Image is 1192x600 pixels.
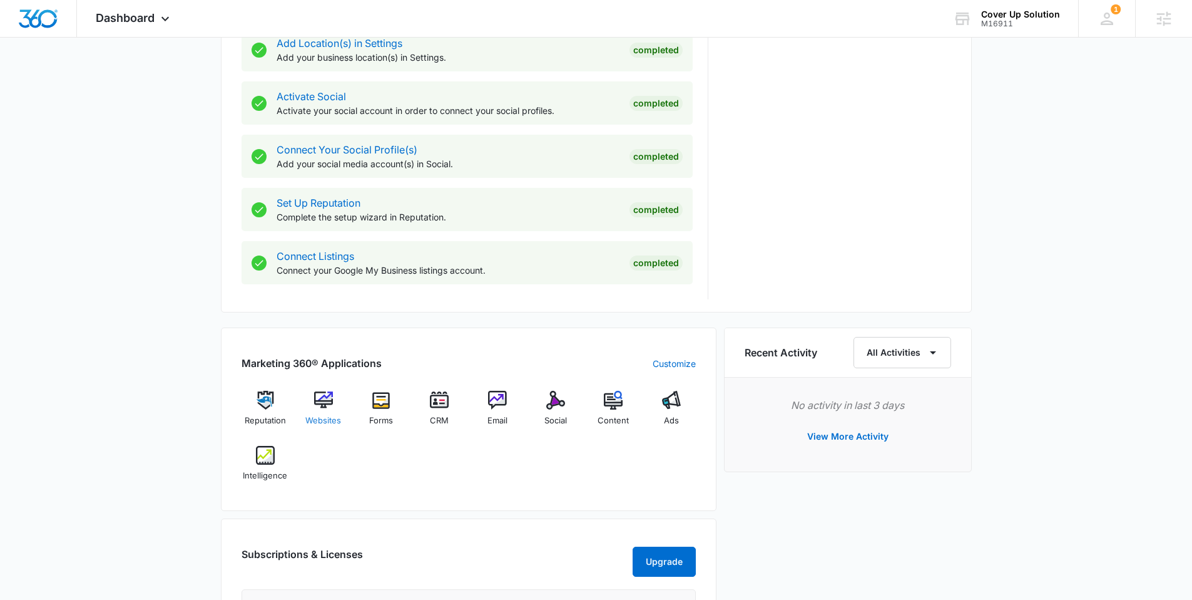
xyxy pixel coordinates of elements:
span: Social [544,415,567,427]
h2: Marketing 360® Applications [242,356,382,371]
p: Add your social media account(s) in Social. [277,157,619,170]
span: Dashboard [96,11,155,24]
a: Connect Listings [277,250,354,262]
span: Forms [369,415,393,427]
a: Add Location(s) in Settings [277,37,402,49]
span: 1 [1111,4,1121,14]
a: Ads [648,391,696,436]
div: Completed [629,256,683,271]
span: Websites [305,415,341,427]
p: Add your business location(s) in Settings. [277,51,619,64]
a: Reputation [242,391,290,436]
p: No activity in last 3 days [745,398,951,413]
div: notifications count [1111,4,1121,14]
span: CRM [430,415,449,427]
div: Completed [629,96,683,111]
a: Websites [299,391,347,436]
a: Content [589,391,638,436]
a: Customize [653,357,696,370]
div: Completed [629,43,683,58]
h6: Recent Activity [745,345,817,360]
button: Upgrade [633,547,696,577]
span: Ads [664,415,679,427]
a: CRM [415,391,464,436]
a: Activate Social [277,90,346,103]
p: Connect your Google My Business listings account. [277,264,619,277]
div: account id [981,19,1060,28]
a: Connect Your Social Profile(s) [277,143,417,156]
div: account name [981,9,1060,19]
span: Reputation [245,415,286,427]
p: Complete the setup wizard in Reputation. [277,210,619,224]
h2: Subscriptions & Licenses [242,547,363,572]
a: Social [531,391,579,436]
div: Completed [629,202,683,217]
div: Completed [629,149,683,164]
button: All Activities [853,337,951,368]
button: View More Activity [795,422,901,452]
a: Forms [357,391,405,436]
span: Content [598,415,629,427]
a: Set Up Reputation [277,197,360,209]
p: Activate your social account in order to connect your social profiles. [277,104,619,117]
span: Email [487,415,507,427]
a: Intelligence [242,446,290,491]
a: Email [474,391,522,436]
span: Intelligence [243,470,287,482]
